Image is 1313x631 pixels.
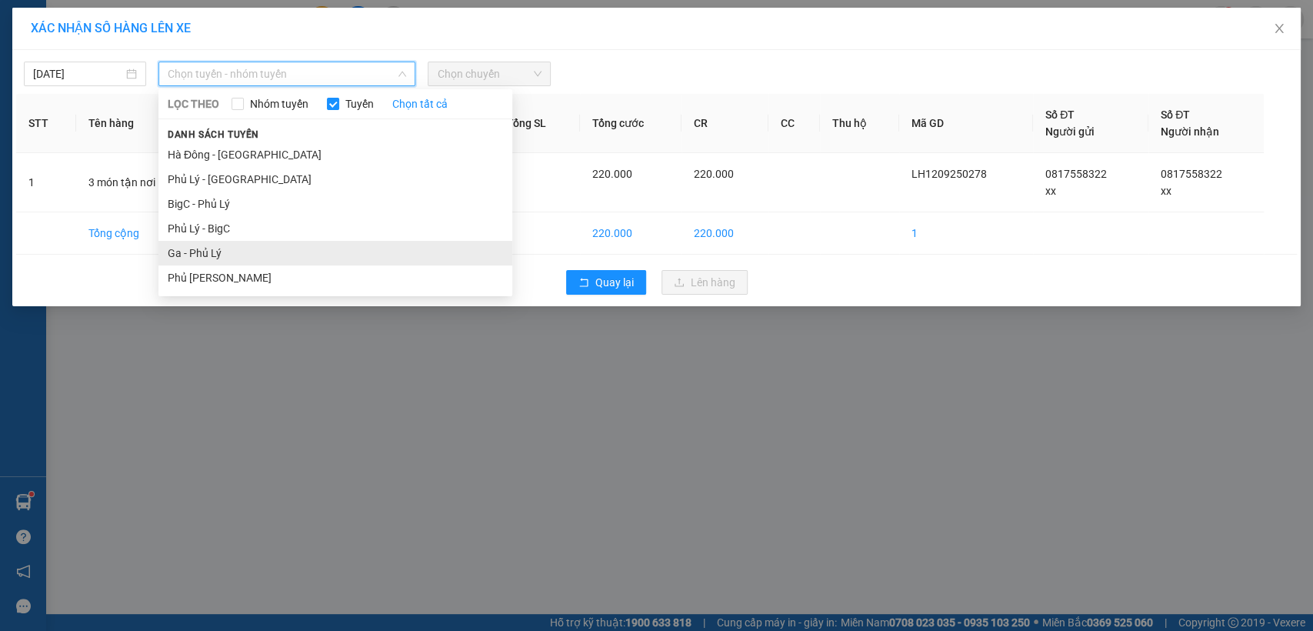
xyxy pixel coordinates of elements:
[14,12,138,62] strong: CÔNG TY TNHH DỊCH VỤ DU LỊCH THỜI ĐẠI
[595,274,634,291] span: Quay lại
[244,95,315,112] span: Nhóm tuyến
[899,212,1033,255] td: 1
[580,212,682,255] td: 220.000
[1161,168,1222,180] span: 0817558322
[158,128,268,142] span: Danh sách tuyến
[1258,8,1301,51] button: Close
[566,270,646,295] button: rollbackQuay lại
[398,69,407,78] span: down
[5,55,8,133] img: logo
[580,94,682,153] th: Tổng cước
[681,212,768,255] td: 220.000
[1273,22,1285,35] span: close
[76,153,198,212] td: 3 món tận nơi
[76,212,198,255] td: Tổng cộng
[1161,109,1190,121] span: Số ĐT
[578,277,589,289] span: rollback
[494,212,579,255] td: 1
[16,153,76,212] td: 1
[158,192,512,216] li: BigC - Phủ Lý
[437,62,541,85] span: Chọn chuyến
[339,95,380,112] span: Tuyến
[1045,109,1075,121] span: Số ĐT
[158,265,512,290] li: Phủ [PERSON_NAME]
[494,94,579,153] th: Tổng SL
[1161,125,1219,138] span: Người nhận
[392,95,448,112] a: Chọn tất cả
[899,94,1033,153] th: Mã GD
[158,142,512,167] li: Hà Đông - [GEOGRAPHIC_DATA]
[1045,168,1107,180] span: 0817558322
[592,168,632,180] span: 220.000
[820,94,899,153] th: Thu hộ
[31,21,191,35] span: XÁC NHẬN SỐ HÀNG LÊN XE
[1161,185,1171,197] span: xx
[158,241,512,265] li: Ga - Phủ Lý
[911,168,987,180] span: LH1209250278
[1045,185,1056,197] span: xx
[10,66,143,121] span: Chuyển phát nhanh: [GEOGRAPHIC_DATA] - [GEOGRAPHIC_DATA]
[168,62,406,85] span: Chọn tuyến - nhóm tuyến
[1045,125,1095,138] span: Người gửi
[694,168,734,180] span: 220.000
[76,94,198,153] th: Tên hàng
[145,103,237,119] span: LH1209250263
[768,94,820,153] th: CC
[168,95,219,112] span: LỌC THEO
[158,167,512,192] li: Phủ Lý - [GEOGRAPHIC_DATA]
[661,270,748,295] button: uploadLên hàng
[158,216,512,241] li: Phủ Lý - BigC
[681,94,768,153] th: CR
[16,94,76,153] th: STT
[33,65,123,82] input: 12/09/2025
